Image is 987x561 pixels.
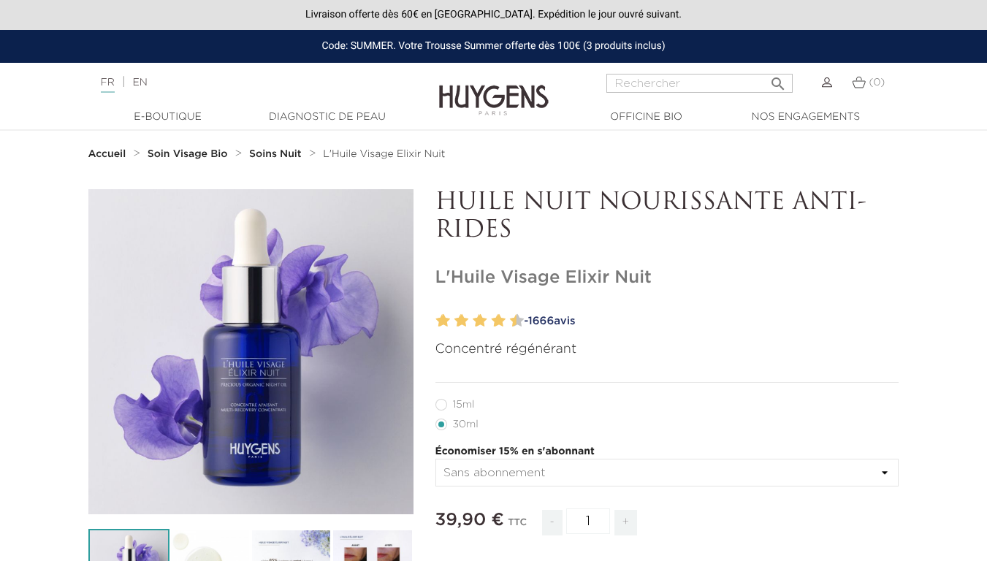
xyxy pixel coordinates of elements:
[254,110,400,125] a: Diagnostic de peau
[435,340,899,359] p: Concentré régénérant
[573,110,720,125] a: Officine Bio
[457,310,468,332] label: 4
[513,310,524,332] label: 10
[433,310,438,332] label: 1
[476,310,487,332] label: 6
[566,508,610,534] input: Quantité
[733,110,879,125] a: Nos engagements
[323,148,445,160] a: L'Huile Visage Elixir Nuit
[148,148,232,160] a: Soin Visage Bio
[542,510,563,535] span: -
[148,149,228,159] strong: Soin Visage Bio
[451,310,457,332] label: 3
[249,149,302,159] strong: Soins Nuit
[435,419,496,430] label: 30ml
[94,74,400,91] div: |
[470,310,475,332] label: 5
[869,77,885,88] span: (0)
[435,399,492,411] label: 15ml
[508,507,527,546] div: TTC
[323,149,445,159] span: L'Huile Visage Elixir Nuit
[439,61,549,118] img: Huygens
[765,69,791,89] button: 
[435,444,899,459] p: Économiser 15% en s'abonnant
[435,189,899,245] p: HUILE NUIT NOURISSANTE ANTI-RIDES
[769,71,787,88] i: 
[439,310,450,332] label: 2
[528,316,554,327] span: 1666
[519,310,899,332] a: -1666avis
[101,77,115,93] a: FR
[435,511,504,529] span: 39,90 €
[249,148,305,160] a: Soins Nuit
[435,267,899,289] h1: L'Huile Visage Elixir Nuit
[88,149,126,159] strong: Accueil
[488,310,493,332] label: 7
[495,310,506,332] label: 8
[606,74,793,93] input: Rechercher
[88,148,129,160] a: Accueil
[95,110,241,125] a: E-Boutique
[507,310,512,332] label: 9
[132,77,147,88] a: EN
[614,510,638,535] span: +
